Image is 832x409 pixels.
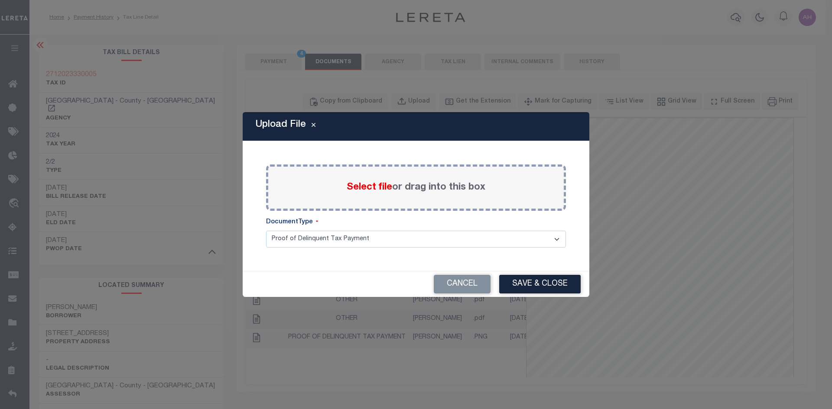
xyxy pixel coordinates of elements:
[347,180,485,195] label: or drag into this box
[347,183,392,192] span: Select file
[266,218,318,227] label: DocumentType
[306,121,321,132] button: Close
[256,119,306,130] h5: Upload File
[434,275,491,293] button: Cancel
[499,275,581,293] button: Save & Close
